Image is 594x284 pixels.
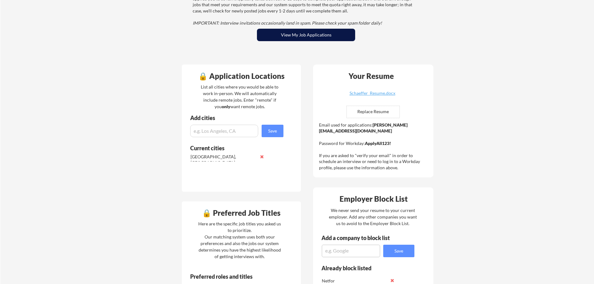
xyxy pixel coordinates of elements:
div: Here are the specific job titles you asked us to prioritize. Our matching system uses both your p... [197,220,283,260]
div: Employer Block List [316,195,432,203]
strong: [PERSON_NAME][EMAIL_ADDRESS][DOMAIN_NAME] [319,122,408,134]
div: Add a company to block list [321,235,399,241]
em: IMPORTANT: Interview invitations occasionally land in spam. Please check your spam folder daily! [193,20,382,26]
a: Schaeffer_Resume.docx [335,91,409,101]
strong: only [222,104,230,109]
button: Save [383,245,414,257]
div: Email used for applications: Password for Workday: If you are asked to "verify your email" in ord... [319,122,429,171]
div: We never send your resume to your current employer. Add any other companies you want us to avoid ... [328,207,417,227]
div: Your Resume [340,72,402,80]
button: View My Job Applications [257,29,355,41]
div: Add cities [190,115,285,121]
div: List all cities where you would be able to work in-person. We will automatically include remote j... [197,84,283,110]
div: Schaeffer_Resume.docx [335,91,409,95]
div: Netfor [322,278,388,284]
input: e.g. Los Angeles, CA [190,125,258,137]
div: Current cities [190,145,277,151]
div: Preferred roles and titles [190,274,275,279]
div: 🔒 Application Locations [183,72,299,80]
div: Already block listed [321,265,406,271]
div: 🔒 Preferred Job Titles [183,209,299,217]
strong: ApplyAll123! [365,141,391,146]
button: Save [262,125,283,137]
div: [GEOGRAPHIC_DATA], [GEOGRAPHIC_DATA] [191,154,256,166]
